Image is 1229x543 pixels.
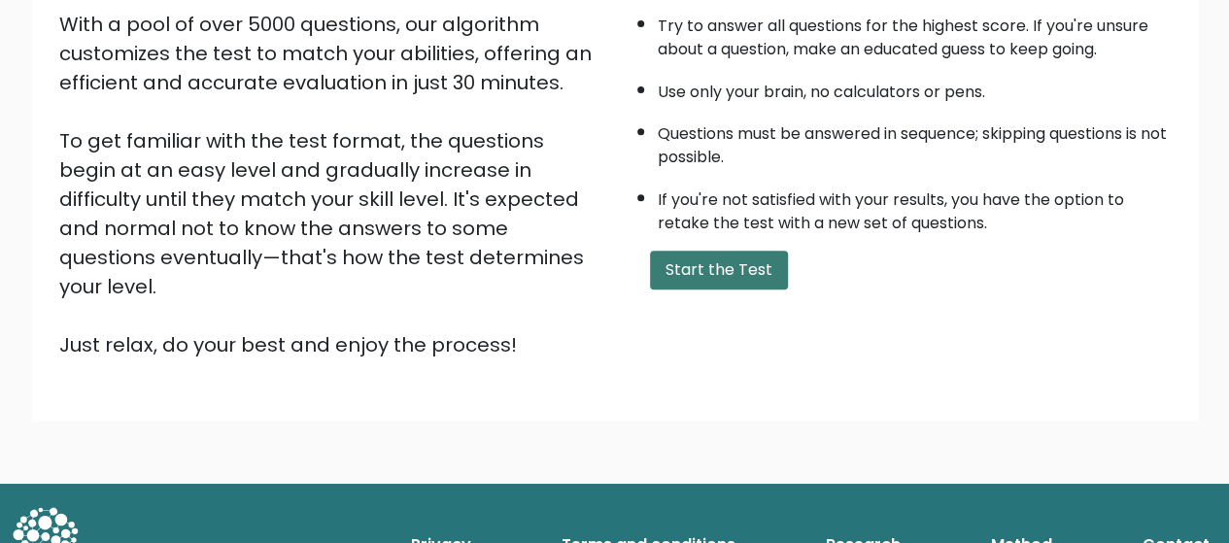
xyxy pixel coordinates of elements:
li: If you're not satisfied with your results, you have the option to retake the test with a new set ... [658,179,1171,235]
li: Questions must be answered in sequence; skipping questions is not possible. [658,113,1171,169]
button: Start the Test [650,251,788,289]
li: Use only your brain, no calculators or pens. [658,71,1171,104]
li: Try to answer all questions for the highest score. If you're unsure about a question, make an edu... [658,5,1171,61]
